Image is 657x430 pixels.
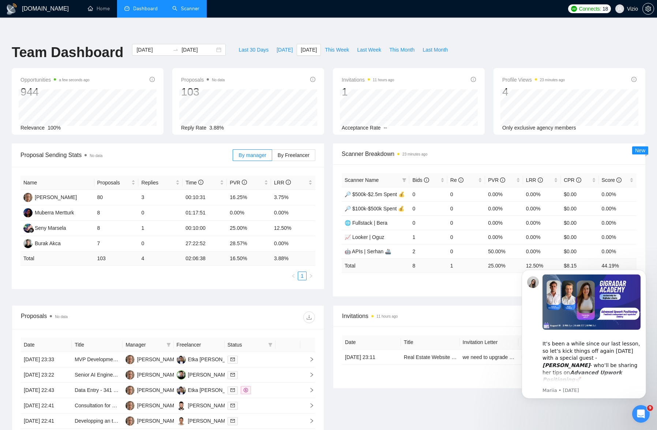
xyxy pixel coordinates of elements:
span: Scanner Name [345,177,379,183]
button: setting [642,3,654,15]
div: 1 [342,85,394,99]
button: [DATE] [273,44,297,56]
span: mail [230,419,235,423]
span: to [173,47,179,53]
span: By Freelancer [278,152,309,158]
td: 0.00% [523,244,561,258]
span: filter [267,339,274,350]
img: SK [125,386,135,395]
span: mail [230,403,235,408]
span: Replies [141,179,174,187]
td: Developping an thematic career matching app [72,414,123,429]
span: No data [55,315,68,319]
td: MVP Development for Airbnb Research Web App [72,352,123,367]
td: 25.00 % [485,258,523,273]
a: Developping an thematic career matching app [75,418,179,424]
span: Profile Views [502,75,565,84]
span: info-circle [458,177,463,183]
iframe: Intercom live chat [632,405,650,423]
td: [DATE] 22:43 [21,383,72,398]
span: filter [268,343,273,347]
a: MVP Development for Airbnb Research Web App [75,356,186,362]
span: 3.88% [209,125,224,131]
a: SK[PERSON_NAME] [125,371,179,377]
a: BABurak Akca [23,240,61,246]
td: 0 [138,205,183,221]
div: [PERSON_NAME] [137,386,179,394]
img: SK [125,355,135,364]
td: 1 [138,221,183,236]
span: Proposals [97,179,130,187]
td: 8 [409,258,447,273]
span: info-circle [631,77,637,82]
th: Name [20,176,94,190]
td: 8 [94,221,139,236]
a: 1 [298,272,306,280]
time: 23 minutes ago [540,78,565,82]
td: 0.00% [523,230,561,244]
img: OG [177,370,186,379]
div: [PERSON_NAME] [188,401,230,410]
td: 0 [447,187,485,201]
td: Real Estate Website using Corelogic Trestle API Nestjs Angular (Typescript) UPGRADE + REMAP API [401,349,460,365]
td: 28.57% [227,236,271,251]
span: Status [228,341,265,349]
li: Next Page [307,272,315,280]
td: [DATE] 23:22 [21,367,72,383]
a: Consultation for Car Sharing App Development [75,403,181,408]
td: 0.00% [599,216,637,230]
span: This Week [325,46,349,54]
span: dollar [244,388,248,392]
li: Previous Page [289,272,298,280]
button: download [303,311,315,323]
span: mail [230,388,235,392]
td: $0.00 [561,216,598,230]
a: BC[PERSON_NAME] [177,418,230,423]
span: we need to upgrade our data points on the IDX can you do this? [PERSON_NAME] [463,354,651,360]
th: Manager [123,338,173,352]
span: LRR [526,177,543,183]
th: Date [342,335,401,349]
span: PVR [488,177,505,183]
span: Reply Rate [181,125,206,131]
span: filter [166,343,171,347]
td: $0.00 [561,187,598,201]
a: Real Estate Website using Corelogic Trestle API Nestjs Angular (Typescript) UPGRADE + REMAP API [404,354,636,360]
h1: Team Dashboard [12,44,123,61]
td: 3.75% [271,190,315,205]
span: Dashboard [133,5,158,12]
td: 103 [94,251,139,266]
div: Muberra Mertturk [35,209,74,217]
time: a few seconds ago [59,78,89,82]
span: Scanner Breakdown [342,149,637,158]
td: Total [342,258,409,273]
td: 00:10:31 [183,190,227,205]
span: [DATE] [277,46,293,54]
div: 944 [20,85,90,99]
span: 9 [647,405,653,411]
a: ESEtka [PERSON_NAME] [177,356,242,362]
div: [PERSON_NAME] [137,371,179,379]
th: Replies [138,176,183,190]
span: info-circle [242,180,247,185]
span: Proposals [181,75,225,84]
img: ES [177,355,186,364]
td: 0 [409,201,447,216]
td: 3 [138,190,183,205]
td: 4 [138,251,183,266]
td: 0.00% [599,244,637,258]
time: 11 hours ago [373,78,394,82]
td: Consultation for Car Sharing App Development [72,398,123,414]
input: End date [181,46,215,54]
a: SMSeny Marsela [23,225,66,231]
span: right [303,403,314,408]
th: Date [21,338,72,352]
td: 0.00% [523,216,561,230]
td: 0 [447,216,485,230]
img: SK [23,193,33,202]
span: Opportunities [20,75,90,84]
span: info-circle [198,180,203,185]
td: 0 [138,236,183,251]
